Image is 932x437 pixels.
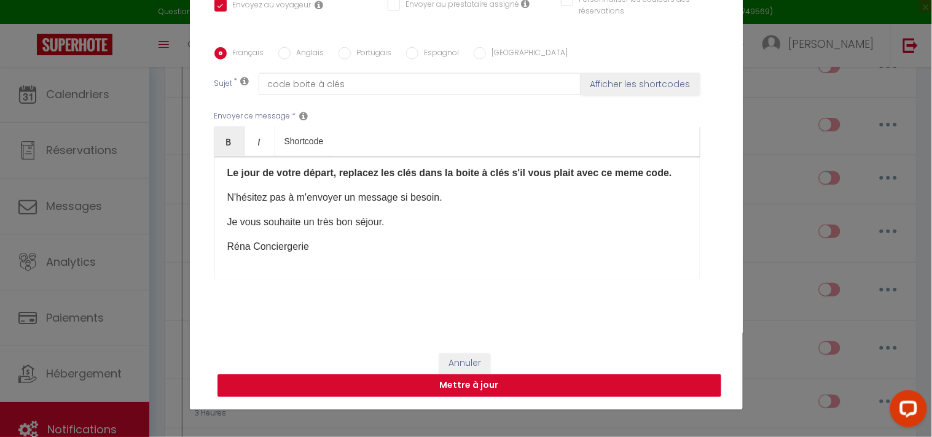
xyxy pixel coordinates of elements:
label: [GEOGRAPHIC_DATA] [486,47,568,61]
label: Français [227,47,264,61]
iframe: LiveChat chat widget [880,385,932,437]
p: ​ [227,166,687,180]
p: Je vous souhaite un très bon séjour. [227,215,687,230]
a: Bold [214,126,245,156]
a: Shortcode [275,126,334,156]
label: Portugais [351,47,392,61]
button: Mettre à jour [217,374,721,398]
label: Envoyer ce message [214,110,291,122]
button: Annuler [439,354,490,374]
p: N'hésitez pas à m'envoyer un message si besoin. [227,190,687,205]
a: Italic [245,126,275,156]
label: Anglais [291,47,324,61]
p: Réna Conciergerie [227,239,687,254]
label: Sujet [214,78,233,91]
label: Espagnol [418,47,460,61]
b: Le jour de votre départ, replacez les clés dans la boite à clés s'il vous plait avec ce meme code. [227,168,672,178]
i: Message [300,111,308,121]
button: Afficher les shortcodes [581,73,700,95]
i: Subject [241,76,249,86]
